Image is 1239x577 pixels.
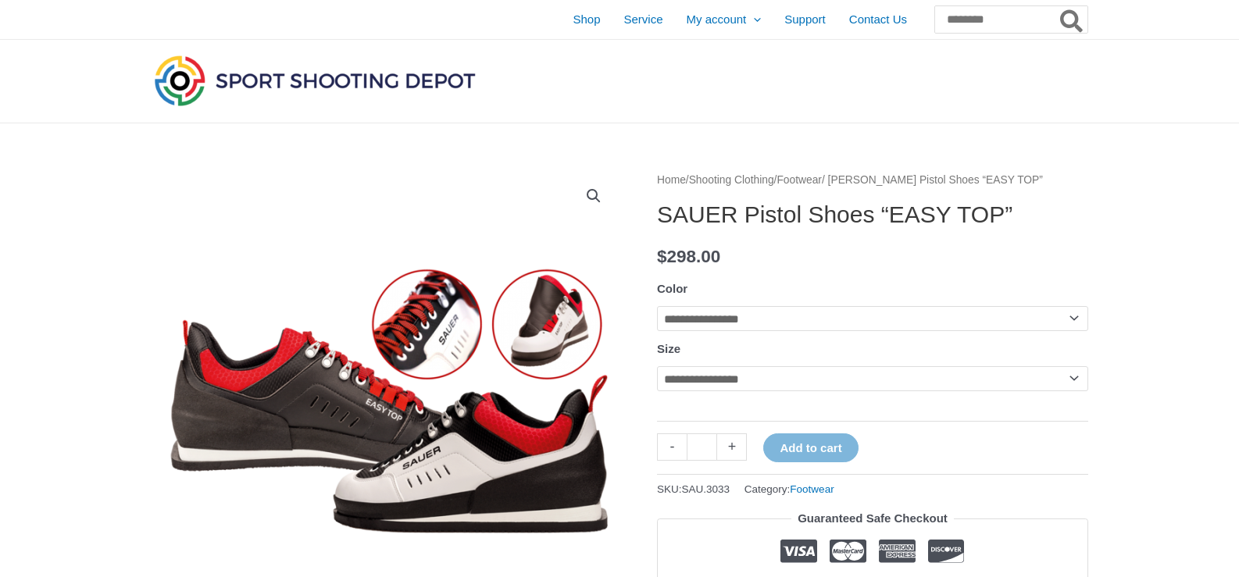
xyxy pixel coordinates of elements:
[777,174,822,186] a: Footwear
[790,483,834,495] a: Footwear
[689,174,774,186] a: Shooting Clothing
[682,483,730,495] span: SAU.3033
[1057,6,1087,33] button: Search
[657,433,687,461] a: -
[763,433,858,462] button: Add to cart
[657,170,1088,191] nav: Breadcrumb
[657,247,720,266] bdi: 298.00
[657,479,730,499] span: SKU:
[687,433,717,461] input: Product quantity
[657,201,1088,229] h1: SAUER Pistol Shoes “EASY TOP”
[657,282,687,295] label: Color
[791,508,954,529] legend: Guaranteed Safe Checkout
[151,52,479,109] img: Sport Shooting Depot
[580,182,608,210] a: View full-screen image gallery
[657,342,680,355] label: Size
[657,247,667,266] span: $
[657,174,686,186] a: Home
[717,433,747,461] a: +
[744,479,834,499] span: Category:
